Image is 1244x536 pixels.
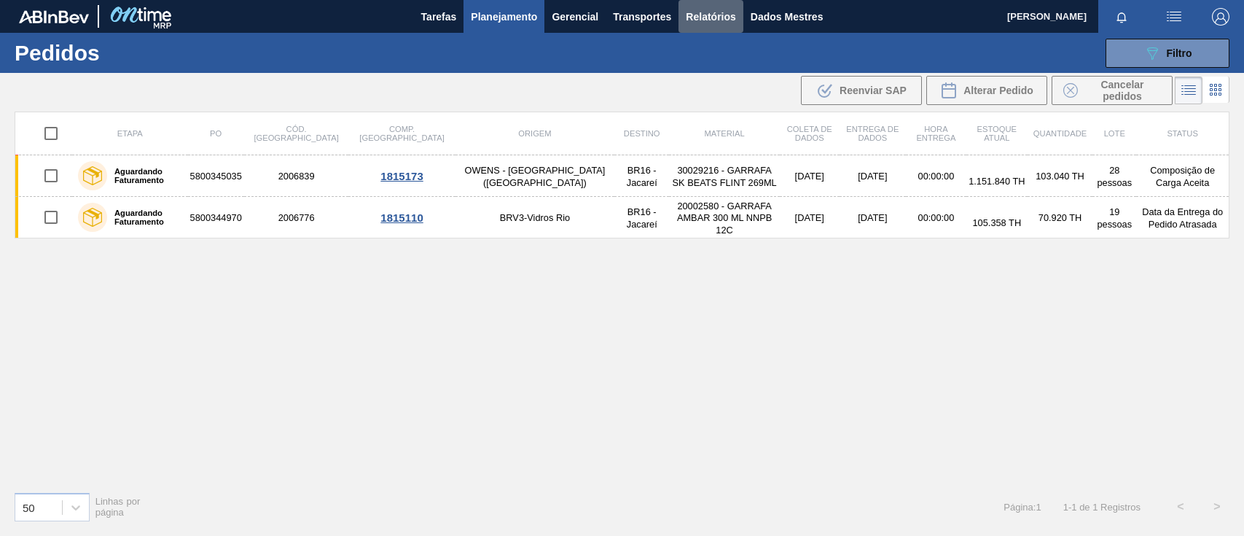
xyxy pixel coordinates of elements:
[359,125,444,142] font: Comp. [GEOGRAPHIC_DATA]
[1175,77,1202,104] div: Visão em Lista
[117,129,143,138] font: Etapa
[1106,39,1229,68] button: Filtro
[801,76,922,105] div: Reenviar SAP
[23,501,35,513] font: 50
[624,129,660,138] font: Destino
[1177,500,1184,513] font: <
[977,125,1017,142] font: Estoque atual
[705,129,745,138] font: Material
[795,212,824,223] font: [DATE]
[1038,212,1082,223] font: 70.920 TH
[840,85,907,96] font: Reenviar SAP
[1007,11,1087,22] font: [PERSON_NAME]
[114,209,164,226] font: Aguardando Faturamento
[518,129,551,138] font: Origem
[1004,502,1033,513] font: Página
[380,211,423,224] font: 1815110
[421,11,457,23] font: Tarefas
[471,11,537,23] font: Planejamento
[969,176,1025,187] font: 1.151.840 TH
[15,41,100,65] font: Pedidos
[1098,7,1145,27] button: Notificações
[95,496,141,518] font: Linhas por página
[1199,489,1235,525] button: >
[1036,502,1041,513] font: 1
[1092,502,1098,513] font: 1
[15,155,1229,197] a: Aguardando Faturamento58003450352006839OWENS - [GEOGRAPHIC_DATA] ([GEOGRAPHIC_DATA])BR16 - Jacare...
[210,129,222,138] font: PO
[1079,502,1090,513] font: de
[1212,8,1229,26] img: Sair
[1100,79,1143,102] font: Cancelar pedidos
[1213,500,1220,513] font: >
[1033,502,1036,513] font: :
[278,171,315,182] font: 2006839
[190,171,242,182] font: 5800345035
[627,206,657,230] font: BR16 - Jacareí
[114,167,164,185] font: Aguardando Faturamento
[1036,171,1084,182] font: 103.040 TH
[15,197,1229,238] a: Aguardando Faturamento58003449702006776BRV3-Vidros RioBR16 - Jacareí20002580 - GARRAFA AMBAR 300 ...
[254,125,338,142] font: Cód. [GEOGRAPHIC_DATA]
[787,125,832,142] font: Coleta de dados
[1104,129,1125,138] font: Lote
[380,170,423,182] font: 1815173
[278,212,315,223] font: 2006776
[190,212,242,223] font: 5800344970
[846,125,899,142] font: Entrega de dados
[858,171,887,182] font: [DATE]
[1071,502,1076,513] font: 1
[1097,206,1132,230] font: 19 pessoas
[1097,165,1132,188] font: 28 pessoas
[1142,206,1223,230] font: Data da Entrega do Pedido Atrasada
[613,11,671,23] font: Transportes
[916,125,955,142] font: Hora Entrega
[1063,502,1068,513] font: 1
[686,11,735,23] font: Relatórios
[926,76,1047,105] div: Alterar Pedido
[465,165,606,188] font: OWENS - [GEOGRAPHIC_DATA] ([GEOGRAPHIC_DATA])
[1150,165,1215,188] font: Composição de Carga Aceita
[1167,47,1192,59] font: Filtro
[1100,502,1141,513] font: Registros
[795,171,824,182] font: [DATE]
[751,11,824,23] font: Dados Mestres
[552,11,598,23] font: Gerencial
[1068,502,1071,513] font: -
[972,217,1021,228] font: 105.358 TH
[963,85,1033,96] font: Alterar Pedido
[918,212,955,223] font: 00:00:00
[918,171,955,182] font: 00:00:00
[1052,76,1173,105] button: Cancelar pedidos
[1165,8,1183,26] img: ações do usuário
[1167,129,1197,138] font: Status
[1033,129,1087,138] font: Quantidade
[1202,77,1229,104] div: Visão em Cards
[1162,489,1199,525] button: <
[19,10,89,23] img: TNhmsLtSVTkK8tSr43FrP2fwEKptu5GPRR3wAAAABJRU5ErkJggg==
[1052,76,1173,105] div: Cancelar Pedidos em Massa
[677,201,772,236] font: 20002580 - GARRAFA AMBAR 300 ML NNPB 12C
[673,165,777,188] font: 30029216 - GARRAFA SK BEATS FLINT 269ML
[500,212,570,223] font: BRV3-Vidros Rio
[858,212,887,223] font: [DATE]
[627,165,657,188] font: BR16 - Jacareí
